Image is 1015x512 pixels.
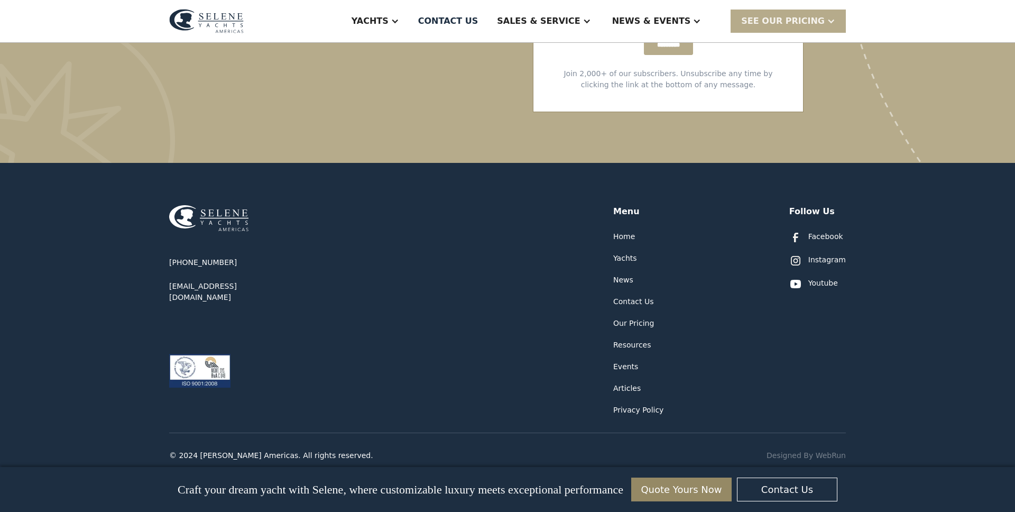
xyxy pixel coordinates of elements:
[789,278,838,290] a: Youtube
[808,278,838,289] div: Youtube
[808,231,843,242] div: Facebook
[741,15,825,28] div: SEE Our Pricing
[613,275,633,286] a: News
[497,15,580,28] div: Sales & Service
[555,68,782,90] div: Join 2,000+ of our subscribers. Unsubscribe any time by clicking the link at the bottom of any me...
[613,231,635,242] a: Home
[178,483,623,497] p: Craft your dream yacht with Selene, where customizable luxury meets exceptional performance
[613,405,663,416] a: Privacy Policy
[613,296,653,307] a: Contact Us
[737,478,837,501] a: Contact Us
[169,257,237,268] a: [PHONE_NUMBER]
[613,318,654,329] a: Our Pricing
[789,205,835,218] div: Follow Us
[169,9,244,33] img: logo
[613,361,638,372] a: Events
[169,354,230,388] img: ISO 9001:2008 certification logos for ABS Quality Evaluations and RvA Management Systems.
[169,450,373,461] div: © 2024 [PERSON_NAME] Americas. All rights reserved.
[613,205,640,218] div: Menu
[613,383,641,394] a: Articles
[613,253,637,264] a: Yachts
[169,281,296,303] a: [EMAIL_ADDRESS][DOMAIN_NAME]
[613,340,651,351] a: Resources
[731,10,846,32] div: SEE Our Pricing
[789,254,846,267] a: Instagram
[808,254,846,266] div: Instagram
[418,15,478,28] div: Contact US
[789,231,843,244] a: Facebook
[631,478,732,501] a: Quote Yours Now
[352,15,389,28] div: Yachts
[767,450,846,461] a: Designed By WebRun
[612,15,691,28] div: News & EVENTS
